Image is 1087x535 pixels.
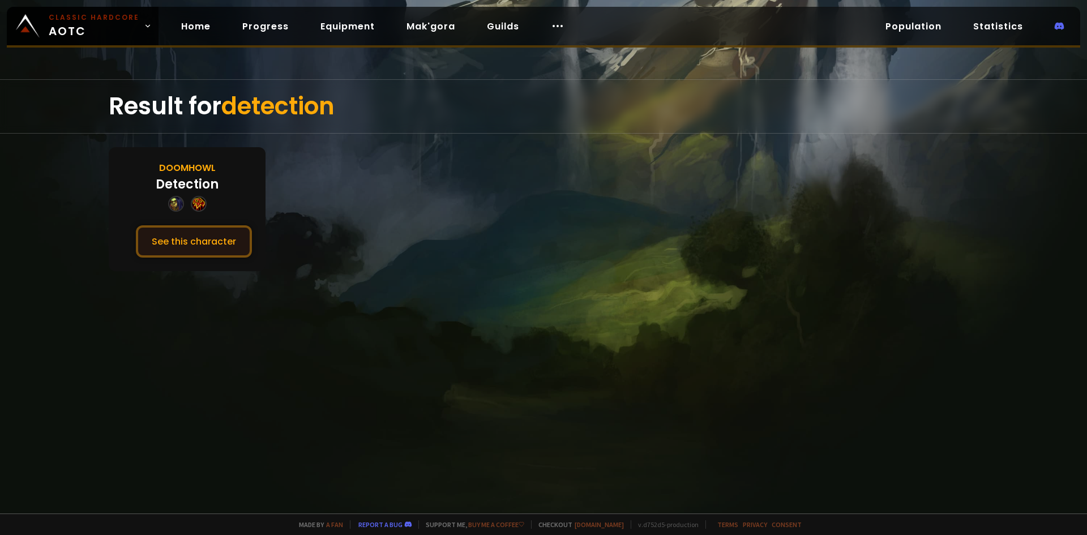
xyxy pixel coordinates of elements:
div: Detection [156,175,219,194]
div: Result for [109,80,978,133]
button: See this character [136,225,252,258]
span: AOTC [49,12,139,40]
a: Report a bug [358,520,403,529]
a: Home [172,15,220,38]
a: Population [876,15,951,38]
span: Checkout [531,520,624,529]
div: Doomhowl [159,161,216,175]
a: Mak'gora [397,15,464,38]
a: Guilds [478,15,528,38]
a: [DOMAIN_NAME] [575,520,624,529]
a: Classic HardcoreAOTC [7,7,159,45]
a: Terms [717,520,738,529]
a: Buy me a coffee [468,520,524,529]
a: Equipment [311,15,384,38]
a: Privacy [743,520,767,529]
span: Support me, [418,520,524,529]
a: Progress [233,15,298,38]
small: Classic Hardcore [49,12,139,23]
span: detection [221,89,335,123]
span: Made by [292,520,343,529]
a: Consent [772,520,802,529]
span: v. d752d5 - production [631,520,699,529]
a: a fan [326,520,343,529]
a: Statistics [964,15,1032,38]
